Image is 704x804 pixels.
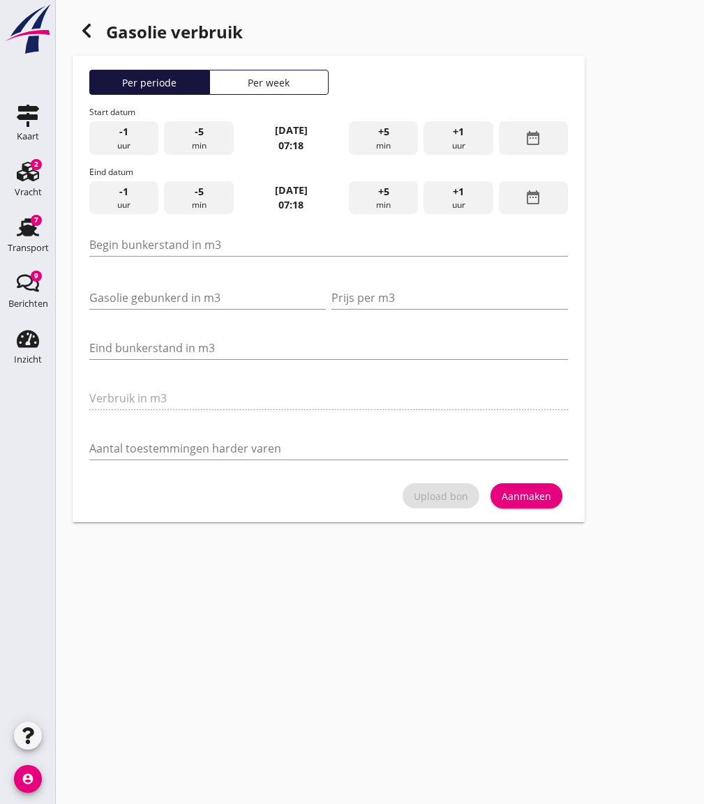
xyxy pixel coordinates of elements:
[31,215,42,226] div: 7
[453,124,464,139] span: +1
[378,124,389,139] span: +5
[31,159,42,170] div: 2
[89,337,568,359] input: Eind bunkerstand in m3
[89,181,158,215] div: uur
[89,234,568,256] input: Begin bunkerstand in m3
[164,181,233,215] div: min
[525,189,541,206] i: date_range
[14,355,42,364] div: Inzicht
[349,181,418,215] div: min
[502,489,551,503] div: Aanmaken
[119,184,128,199] span: -1
[14,765,42,793] i: account_circle
[275,123,308,137] strong: [DATE]
[195,184,204,199] span: -5
[453,184,464,199] span: +1
[89,121,158,155] div: uur
[216,75,323,90] div: Per week
[89,437,568,460] input: Aantal toestemmingen harder varen
[525,130,541,146] i: date_range
[424,181,493,215] div: uur
[8,243,49,252] div: Transport
[15,188,42,197] div: Vracht
[378,184,389,199] span: +5
[164,121,233,155] div: min
[278,198,304,211] strong: 07:18
[275,183,308,197] strong: [DATE]
[349,121,418,155] div: min
[490,483,562,508] button: Aanmaken
[73,17,585,50] h1: Gasolie verbruik
[195,124,204,139] span: -5
[31,271,42,282] div: 9
[3,3,53,55] img: logo-small.a267ee39.svg
[89,106,135,118] span: Start datum
[96,75,203,90] div: Per periode
[278,139,304,152] strong: 07:18
[8,299,48,308] div: Berichten
[89,287,326,309] input: Gasolie gebunkerd in m3
[209,70,329,95] button: Per week
[89,70,209,95] button: Per periode
[331,287,568,309] input: Prijs per m3
[89,166,133,178] span: Eind datum
[119,124,128,139] span: -1
[17,132,39,141] div: Kaart
[424,121,493,155] div: uur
